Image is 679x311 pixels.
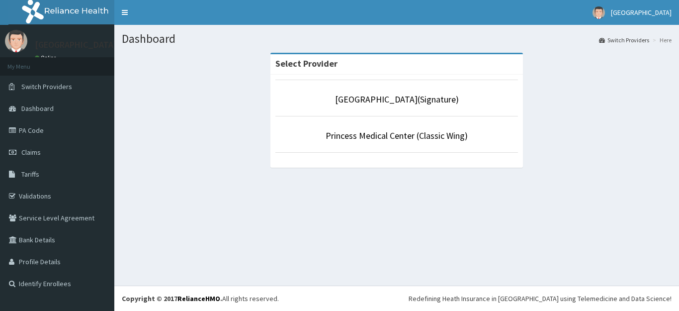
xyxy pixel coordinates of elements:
[593,6,605,19] img: User Image
[409,294,672,304] div: Redefining Heath Insurance in [GEOGRAPHIC_DATA] using Telemedicine and Data Science!
[21,170,39,179] span: Tariffs
[114,286,679,311] footer: All rights reserved.
[326,130,468,141] a: Princess Medical Center (Classic Wing)
[21,148,41,157] span: Claims
[650,36,672,44] li: Here
[35,40,117,49] p: [GEOGRAPHIC_DATA]
[611,8,672,17] span: [GEOGRAPHIC_DATA]
[21,104,54,113] span: Dashboard
[599,36,649,44] a: Switch Providers
[335,94,459,105] a: [GEOGRAPHIC_DATA](Signature)
[35,54,59,61] a: Online
[122,294,222,303] strong: Copyright © 2017 .
[275,58,338,69] strong: Select Provider
[177,294,220,303] a: RelianceHMO
[122,32,672,45] h1: Dashboard
[5,30,27,52] img: User Image
[21,82,72,91] span: Switch Providers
